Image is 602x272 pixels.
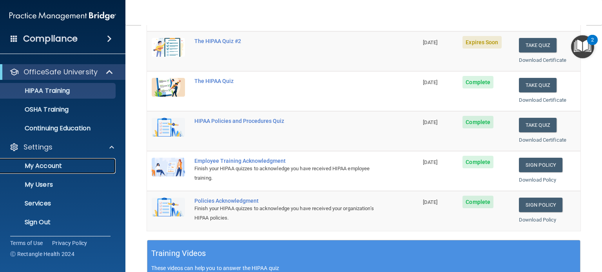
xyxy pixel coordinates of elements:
a: Terms of Use [10,239,43,247]
a: Download Certificate [519,57,566,63]
span: Ⓒ Rectangle Health 2024 [10,250,74,258]
p: OSHA Training [5,106,69,113]
img: PMB logo [9,8,116,24]
span: [DATE] [423,40,438,45]
span: Complete [462,196,493,208]
button: Take Quiz [519,38,557,52]
a: Download Certificate [519,137,566,143]
p: OfficeSafe University [24,67,98,77]
div: 2 [591,40,594,50]
a: OfficeSafe University [9,67,114,77]
h4: Compliance [23,33,78,44]
h5: Training Videos [151,247,206,260]
div: Employee Training Acknowledgment [194,158,379,164]
p: Settings [24,142,53,152]
p: My Account [5,162,112,170]
p: These videos can help you to answer the HIPAA quiz [151,265,576,271]
span: Complete [462,156,493,168]
span: [DATE] [423,199,438,205]
a: Settings [9,142,114,152]
a: Download Policy [519,177,557,183]
p: Sign Out [5,218,112,226]
div: Policies Acknowledgment [194,198,379,204]
button: Take Quiz [519,78,557,92]
iframe: Drift Widget Chat Controller [467,217,593,248]
span: Complete [462,76,493,88]
a: Privacy Policy [52,239,87,247]
div: Finish your HIPAA quizzes to acknowledge you have received your organization’s HIPAA policies. [194,204,379,223]
a: Sign Policy [519,198,562,212]
p: Continuing Education [5,124,112,132]
a: Download Certificate [519,97,566,103]
p: Services [5,200,112,207]
span: [DATE] [423,79,438,85]
p: HIPAA Training [5,87,70,95]
a: Sign Policy [519,158,562,172]
div: The HIPAA Quiz #2 [194,38,379,44]
button: Open Resource Center, 2 new notifications [571,35,594,58]
span: Expires Soon [462,36,501,49]
div: The HIPAA Quiz [194,78,379,84]
span: Complete [462,116,493,128]
span: [DATE] [423,119,438,125]
div: HIPAA Policies and Procedures Quiz [194,118,379,124]
div: Finish your HIPAA quizzes to acknowledge you have received HIPAA employee training. [194,164,379,183]
span: [DATE] [423,159,438,165]
button: Take Quiz [519,118,557,132]
p: My Users [5,181,112,189]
